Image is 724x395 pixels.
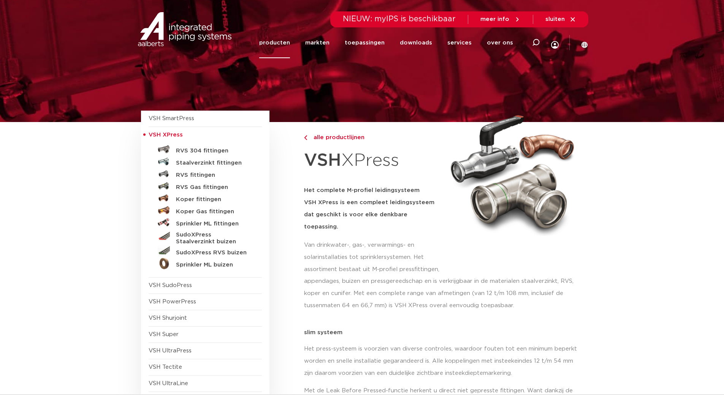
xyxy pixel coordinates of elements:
[149,348,192,354] a: VSH UltraPress
[176,232,251,245] h5: SudoXPress Staalverzinkt buizen
[304,146,442,175] h1: XPress
[259,27,290,58] a: producten
[149,216,262,228] a: Sprinkler ML fittingen
[545,16,565,22] span: sluiten
[149,168,262,180] a: RVS fittingen
[304,239,442,276] p: Van drinkwater-, gas-, verwarmings- en solarinstallaties tot sprinklersystemen. Het assortiment b...
[176,196,251,203] h5: Koper fittingen
[304,343,583,379] p: Het press-systeem is voorzien van diverse controles, waardoor fouten tot een minimum beperkt word...
[305,27,330,58] a: markten
[309,135,364,140] span: alle productlijnen
[545,16,576,23] a: sluiten
[149,155,262,168] a: Staalverzinkt fittingen
[400,27,432,58] a: downloads
[149,132,183,138] span: VSH XPress
[149,364,182,370] a: VSH Tectite
[149,228,262,245] a: SudoXPress Staalverzinkt buizen
[149,332,179,337] a: VSH Super
[304,133,442,142] a: alle productlijnen
[176,249,251,256] h5: SudoXPress RVS buizen
[447,27,472,58] a: services
[149,381,188,386] a: VSH UltraLine
[176,208,251,215] h5: Koper Gas fittingen
[551,25,559,60] div: my IPS
[149,116,194,121] a: VSH SmartPress
[480,16,509,22] span: meer info
[304,275,583,312] p: appendages, buizen en pressgereedschap en is verkrijgbaar in de materialen staalverzinkt, RVS, ko...
[487,27,513,58] a: over ons
[304,330,583,335] p: slim systeem
[304,184,442,233] h5: Het complete M-profiel leidingsysteem VSH XPress is een compleet leidingsysteem dat geschikt is v...
[149,245,262,257] a: SudoXPress RVS buizen
[149,257,262,270] a: Sprinkler ML buizen
[343,15,456,23] span: NIEUW: myIPS is beschikbaar
[149,143,262,155] a: RVS 304 fittingen
[149,180,262,192] a: RVS Gas fittingen
[149,315,187,321] a: VSH Shurjoint
[176,148,251,154] h5: RVS 304 fittingen
[176,172,251,179] h5: RVS fittingen
[149,299,196,305] a: VSH PowerPress
[176,221,251,227] h5: Sprinkler ML fittingen
[149,204,262,216] a: Koper Gas fittingen
[176,262,251,268] h5: Sprinkler ML buizen
[304,152,341,169] strong: VSH
[176,184,251,191] h5: RVS Gas fittingen
[259,27,513,58] nav: Menu
[149,192,262,204] a: Koper fittingen
[176,160,251,167] h5: Staalverzinkt fittingen
[480,16,521,23] a: meer info
[345,27,385,58] a: toepassingen
[304,135,307,140] img: chevron-right.svg
[149,282,192,288] a: VSH SudoPress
